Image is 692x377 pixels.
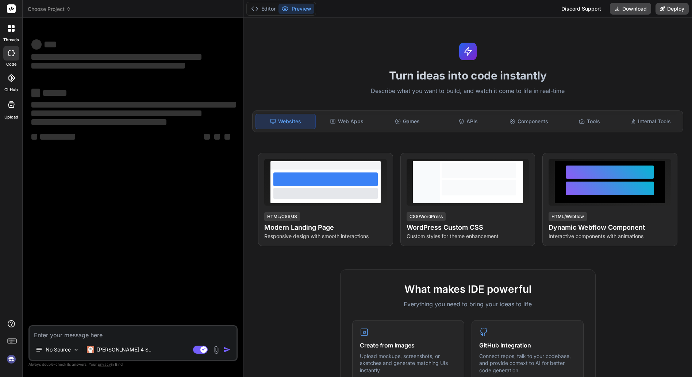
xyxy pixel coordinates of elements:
[6,61,16,67] label: code
[479,341,576,350] h4: GitHub Integration
[31,54,201,60] span: ‌
[549,233,671,240] p: Interactive components with animations
[407,222,529,233] h4: WordPress Custom CSS
[407,233,529,240] p: Custom styles for theme enhancement
[28,5,71,13] span: Choose Project
[499,114,558,129] div: Components
[264,233,387,240] p: Responsive design with smooth interactions
[87,346,94,353] img: Claude 4 Sonnet
[31,110,201,116] span: ‌
[223,346,231,353] img: icon
[31,119,166,125] span: ‌
[557,3,605,15] div: Discord Support
[224,134,230,140] span: ‌
[378,114,437,129] div: Games
[43,90,66,96] span: ‌
[214,134,220,140] span: ‌
[212,346,220,354] img: attachment
[31,63,185,69] span: ‌
[560,114,619,129] div: Tools
[352,281,584,297] h2: What makes IDE powerful
[352,300,584,308] p: Everything you need to bring your ideas to life
[479,353,576,374] p: Connect repos, talk to your codebase, and provide context to AI for better code generation
[3,37,19,43] label: threads
[407,212,446,221] div: CSS/WordPress
[31,134,37,140] span: ‌
[31,89,40,97] span: ‌
[4,114,18,120] label: Upload
[31,39,42,50] span: ‌
[248,4,278,14] button: Editor
[40,134,75,140] span: ‌
[31,102,236,108] span: ‌
[45,42,56,47] span: ‌
[73,347,79,353] img: Pick Models
[549,212,587,221] div: HTML/Webflow
[255,114,315,129] div: Websites
[248,86,688,96] p: Describe what you want to build, and watch it come to life in real-time
[5,353,18,365] img: signin
[204,134,210,140] span: ‌
[264,222,387,233] h4: Modern Landing Page
[46,346,71,353] p: No Source
[278,4,314,14] button: Preview
[438,114,497,129] div: APIs
[97,346,151,353] p: [PERSON_NAME] 4 S..
[549,222,671,233] h4: Dynamic Webflow Component
[28,361,238,368] p: Always double-check its answers. Your in Bind
[264,212,300,221] div: HTML/CSS/JS
[621,114,680,129] div: Internal Tools
[98,362,111,366] span: privacy
[360,341,457,350] h4: Create from Images
[360,353,457,374] p: Upload mockups, screenshots, or sketches and generate matching UIs instantly
[317,114,376,129] div: Web Apps
[248,69,688,82] h1: Turn ideas into code instantly
[610,3,651,15] button: Download
[656,3,689,15] button: Deploy
[4,87,18,93] label: GitHub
